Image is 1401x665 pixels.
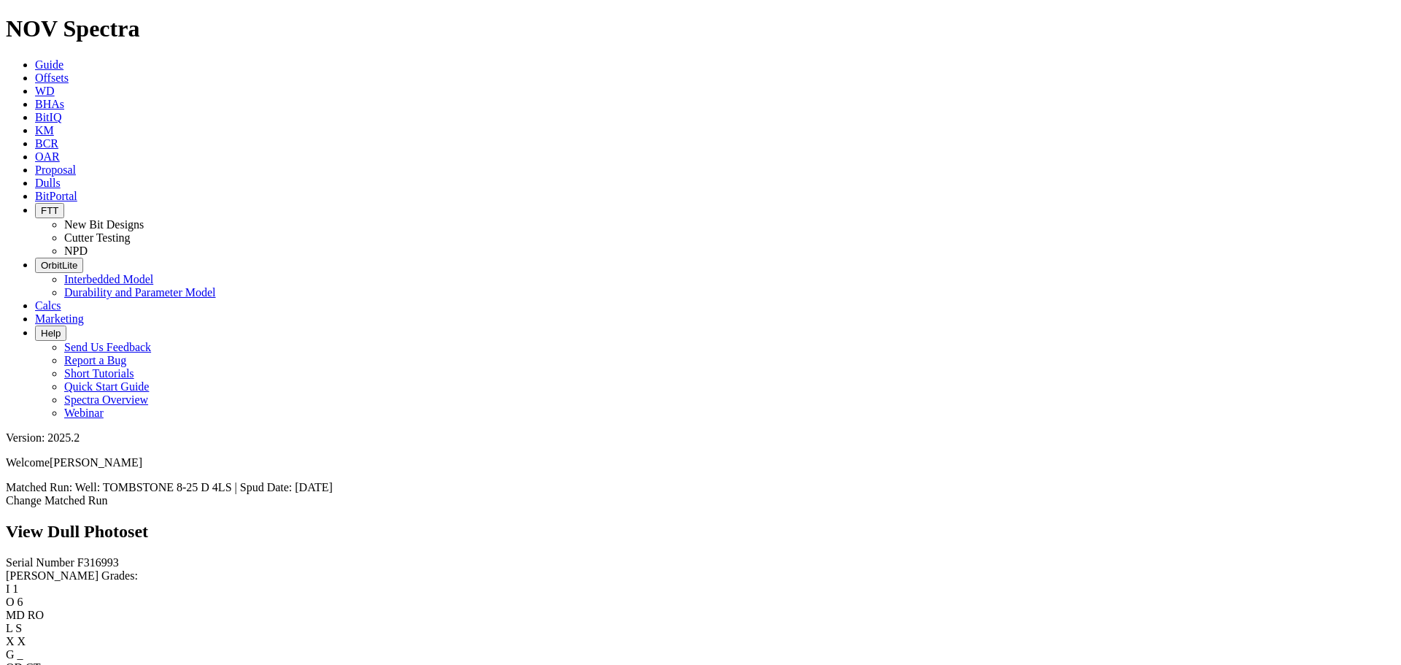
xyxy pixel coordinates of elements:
span: 1 [12,583,18,595]
div: [PERSON_NAME] Grades: [6,569,1395,583]
a: OAR [35,150,60,163]
label: O [6,596,15,608]
label: G [6,648,15,661]
a: Short Tutorials [64,367,134,380]
span: RO [28,609,44,621]
a: Cutter Testing [64,231,131,244]
a: New Bit Designs [64,218,144,231]
a: Webinar [64,407,104,419]
a: Calcs [35,299,61,312]
p: Welcome [6,456,1395,469]
span: Help [41,328,61,339]
span: OrbitLite [41,260,77,271]
span: Matched Run: [6,481,72,493]
a: BitIQ [35,111,61,123]
a: WD [35,85,55,97]
label: MD [6,609,25,621]
a: BHAs [35,98,64,110]
button: FTT [35,203,64,218]
span: [PERSON_NAME] [50,456,142,469]
a: Guide [35,58,63,71]
label: X [6,635,15,647]
a: BitPortal [35,190,77,202]
a: Proposal [35,164,76,176]
label: I [6,583,9,595]
a: Change Matched Run [6,494,108,507]
span: S [15,622,22,634]
a: Quick Start Guide [64,380,149,393]
span: Well: TOMBSTONE 8-25 D 4LS | Spud Date: [DATE] [75,481,333,493]
span: X [18,635,26,647]
span: FTT [41,205,58,216]
a: Durability and Parameter Model [64,286,216,299]
label: Serial Number [6,556,74,569]
a: Report a Bug [64,354,126,366]
button: Help [35,326,66,341]
label: L [6,622,12,634]
a: NPD [64,245,88,257]
h1: NOV Spectra [6,15,1395,42]
h2: View Dull Photoset [6,522,1395,542]
button: OrbitLite [35,258,83,273]
span: 6 [18,596,23,608]
a: BCR [35,137,58,150]
a: Send Us Feedback [64,341,151,353]
span: _ [18,648,23,661]
a: Marketing [35,312,84,325]
a: KM [35,124,54,137]
div: Version: 2025.2 [6,431,1395,445]
a: Dulls [35,177,61,189]
a: Spectra Overview [64,393,148,406]
a: Interbedded Model [64,273,153,285]
a: Offsets [35,72,69,84]
span: F316993 [77,556,119,569]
